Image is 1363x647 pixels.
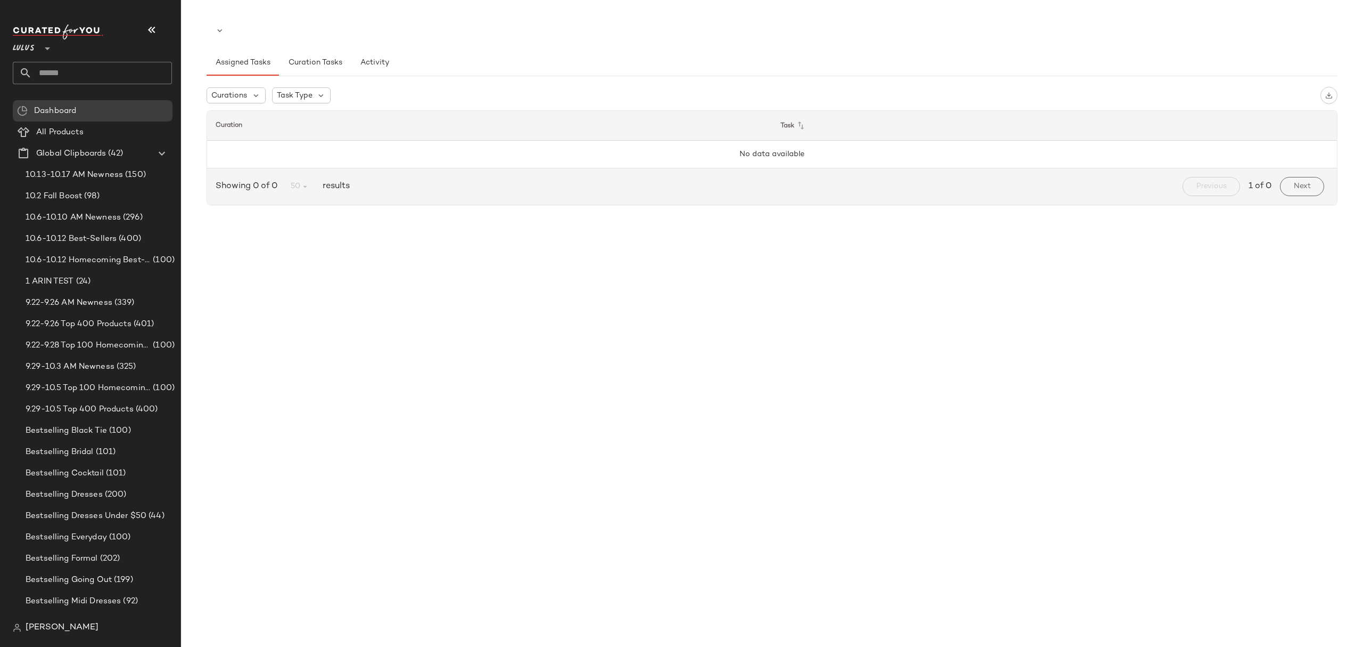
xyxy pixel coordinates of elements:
span: (101) [104,467,126,480]
span: Activity [360,59,389,67]
span: Assigned Tasks [215,59,270,67]
img: svg%3e [1325,92,1333,99]
span: 10.6-10.12 Homecoming Best-Sellers [26,254,151,266]
span: Bestselling Dresses [26,489,103,501]
span: 10.2 Fall Boost [26,190,82,203]
span: (200) [103,489,127,501]
span: 9.29-10.3 AM Newness [26,361,114,373]
img: cfy_white_logo.C9jOOHJF.svg [13,25,103,39]
th: Task [772,111,1337,141]
span: (202) [98,553,120,565]
span: 9.29-10.5 Top 100 Homecoming Products [26,382,151,394]
span: (100) [151,339,175,352]
span: (150) [123,169,146,181]
span: (92) [121,595,138,608]
span: (400) [117,233,141,245]
span: 10.6-10.12 Best-Sellers [26,233,117,245]
span: Bestselling Bridal [26,446,94,458]
span: 9.22-9.28 Top 100 Homecoming Dresses [26,339,151,352]
span: 9.22-9.26 Top 400 Products [26,318,132,330]
span: (199) [112,574,133,586]
span: Lulus [13,36,35,55]
td: No data available [207,141,1337,168]
span: Dashboard [34,105,76,117]
span: (42) [106,148,123,160]
img: svg%3e [17,106,28,116]
span: Curations [211,90,247,101]
span: 10.13-10.17 AM Newness [26,169,123,181]
span: Showing 0 of 0 [216,180,282,193]
button: Next [1280,177,1324,196]
span: Curation Tasks [288,59,342,67]
span: Bestselling Tops [26,617,89,629]
span: Bestselling Cocktail [26,467,104,480]
span: (400) [134,403,158,416]
span: (325) [114,361,136,373]
span: Bestselling Midi Dresses [26,595,121,608]
span: (339) [112,297,135,309]
span: (296) [121,212,143,224]
span: (101) [94,446,116,458]
img: svg%3e [13,624,21,632]
span: (88) [89,617,106,629]
span: 9.22-9.26 AM Newness [26,297,112,309]
span: (44) [146,510,165,522]
span: All Products [36,126,84,139]
span: 1 of 0 [1249,180,1271,193]
span: Bestselling Formal [26,553,98,565]
span: Next [1293,182,1311,191]
span: Bestselling Everyday [26,531,107,544]
span: (24) [74,276,91,288]
span: Global Clipboards [36,148,106,160]
span: (100) [107,531,131,544]
span: (100) [151,254,175,266]
span: 9.29-10.5 Top 400 Products [26,403,134,416]
span: [PERSON_NAME] [26,621,98,634]
span: 1 ARIN TEST [26,276,74,288]
span: (100) [107,425,131,437]
span: 10.6-10.10 AM Newness [26,212,121,224]
span: Bestselling Going Out [26,574,112,586]
th: Curation [207,111,772,141]
span: (401) [132,318,154,330]
span: Bestselling Dresses Under $50 [26,510,146,522]
span: (98) [82,190,100,203]
span: results [318,180,350,193]
span: Bestselling Black Tie [26,425,107,437]
span: Task Type [277,90,313,101]
span: (100) [151,382,175,394]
